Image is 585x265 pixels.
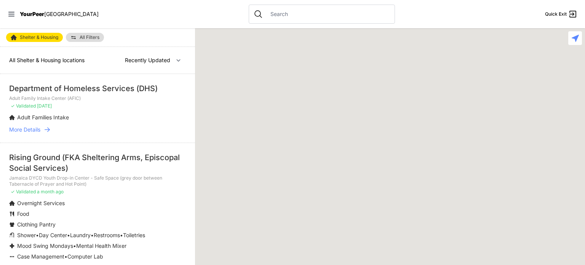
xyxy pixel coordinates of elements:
[17,221,56,228] span: Clothing Pantry
[9,152,186,173] div: Rising Ground (FKA Sheltering Arms, Episcopal Social Services)
[17,200,65,206] span: Overnight Services
[76,243,126,249] span: Mental Health Mixer
[91,232,94,238] span: •
[9,175,186,187] p: Jamaica DYCD Youth Drop-in Center - Safe Space (grey door between Tabernacle of Prayer and Hot Po...
[80,35,99,40] span: All Filters
[66,33,104,42] a: All Filters
[17,243,73,249] span: Mood Swing Mondays
[17,232,36,238] span: Shower
[17,210,29,217] span: Food
[39,232,67,238] span: Day Center
[67,253,103,260] span: Computer Lab
[9,95,186,101] p: Adult Family Intake Center (AFIC)
[545,11,567,17] span: Quick Exit
[120,232,123,238] span: •
[37,189,64,194] span: a month ago
[6,33,63,42] a: Shelter & Housing
[17,114,69,120] span: Adult Families Intake
[20,35,58,40] span: Shelter & Housing
[73,243,76,249] span: •
[266,10,390,18] input: Search
[9,57,85,63] span: All Shelter & Housing locations
[37,103,52,109] span: [DATE]
[64,253,67,260] span: •
[67,232,70,238] span: •
[123,232,145,238] span: Toiletries
[9,83,186,94] div: Department of Homeless Services (DHS)
[94,232,120,238] span: Restrooms
[545,10,577,19] a: Quick Exit
[36,232,39,238] span: •
[11,103,36,109] span: ✓ Validated
[17,253,64,260] span: Case Management
[9,126,186,133] a: More Details
[11,189,36,194] span: ✓ Validated
[9,126,40,133] span: More Details
[70,232,91,238] span: Laundry
[20,11,44,17] span: YourPeer
[20,12,99,16] a: YourPeer[GEOGRAPHIC_DATA]
[44,11,99,17] span: [GEOGRAPHIC_DATA]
